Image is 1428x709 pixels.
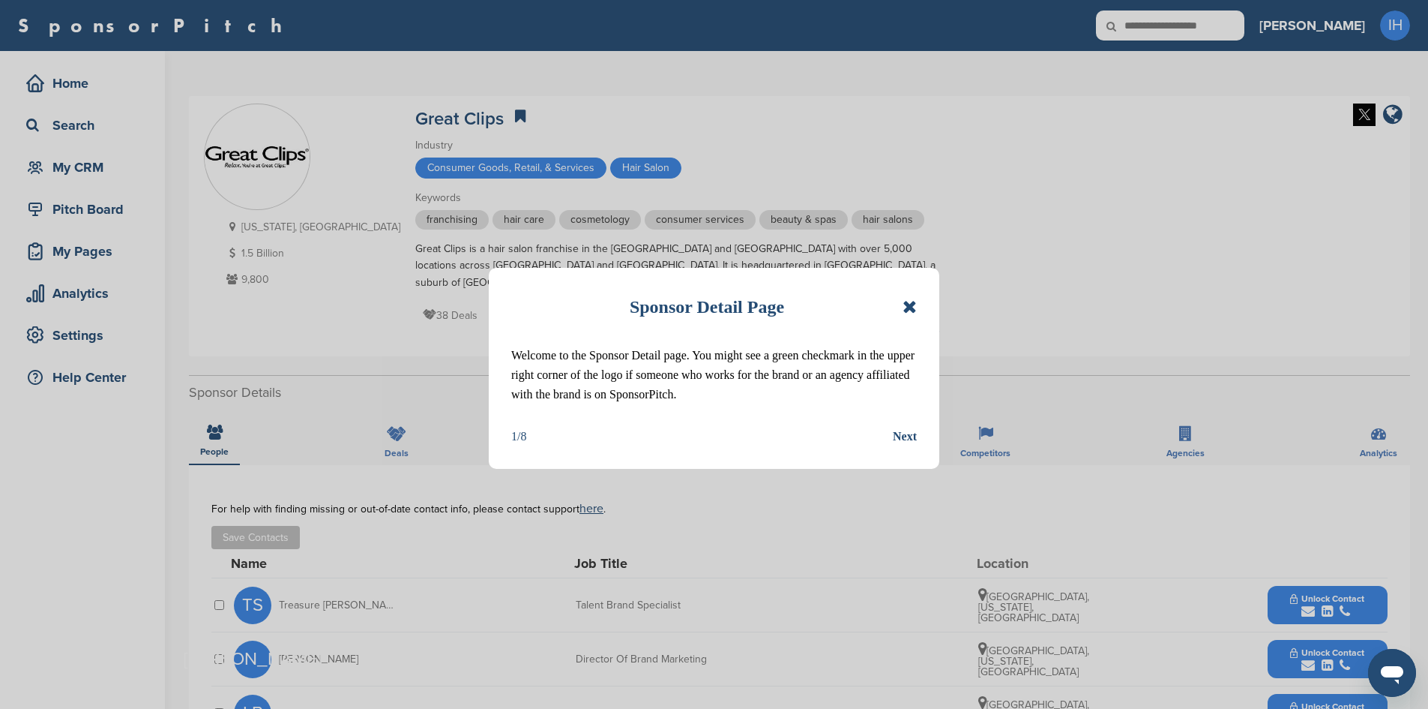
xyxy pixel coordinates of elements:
iframe: Button to launch messaging window [1368,649,1416,697]
h1: Sponsor Detail Page [630,290,784,323]
div: 1/8 [511,427,526,446]
button: Next [893,427,917,446]
p: Welcome to the Sponsor Detail page. You might see a green checkmark in the upper right corner of ... [511,346,917,404]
